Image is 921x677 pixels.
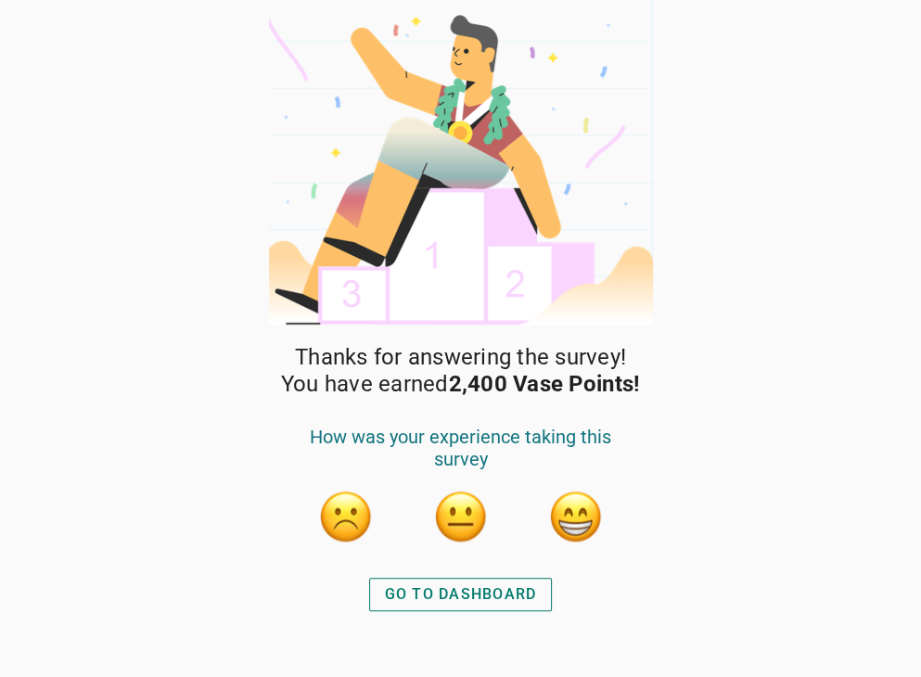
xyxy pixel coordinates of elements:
[281,371,640,398] span: You have earned
[449,371,641,397] strong: 2,400 Vase Points!
[295,344,626,371] span: Thanks for answering the survey!
[369,578,553,611] button: GO TO DASHBOARD
[288,426,633,489] div: How was your experience taking this survey
[385,583,537,606] div: GO TO DASHBOARD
